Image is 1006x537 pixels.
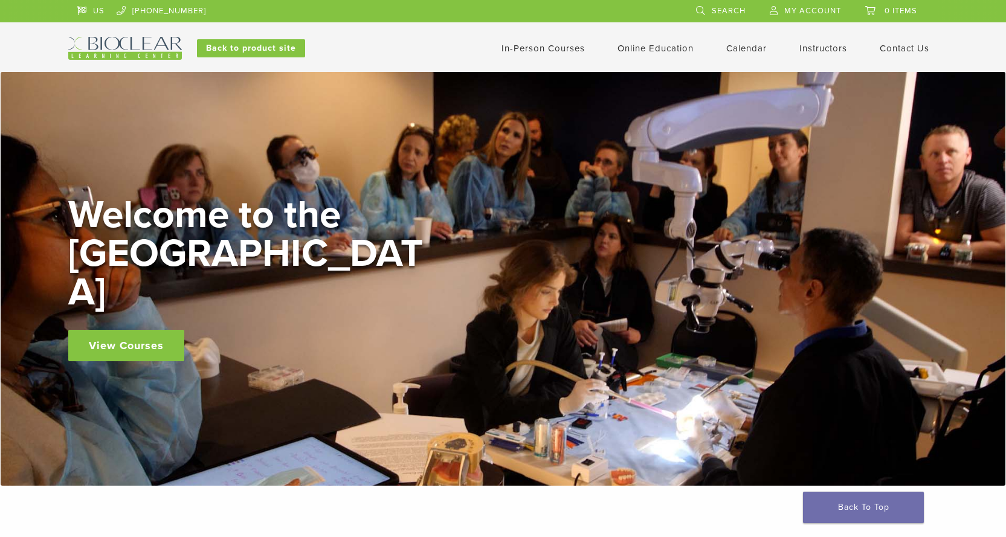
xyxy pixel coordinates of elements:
span: Search [712,6,746,16]
a: Calendar [726,43,767,54]
a: In-Person Courses [501,43,585,54]
a: View Courses [68,330,184,361]
a: Instructors [799,43,847,54]
a: Back To Top [803,492,924,523]
img: Bioclear [68,37,182,60]
span: My Account [784,6,841,16]
a: Contact Us [880,43,929,54]
span: 0 items [885,6,917,16]
a: Online Education [617,43,694,54]
a: Back to product site [197,39,305,57]
h2: Welcome to the [GEOGRAPHIC_DATA] [68,196,431,312]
